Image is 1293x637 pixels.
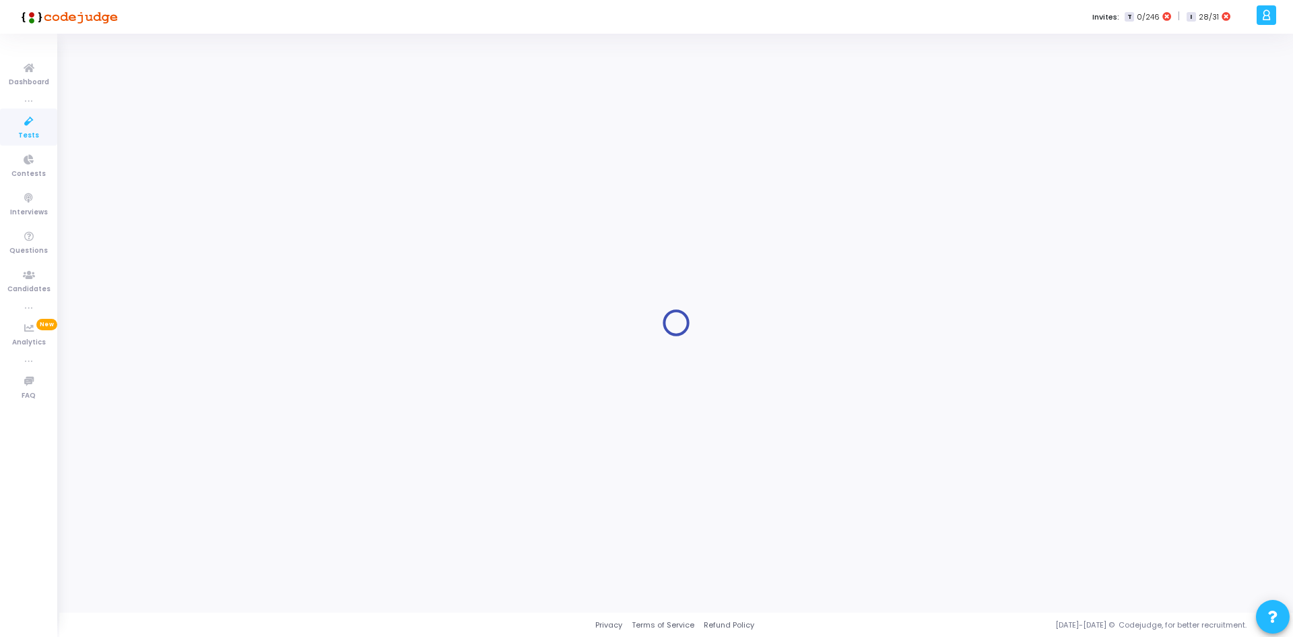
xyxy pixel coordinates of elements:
[36,319,57,330] span: New
[9,77,49,88] span: Dashboard
[11,169,46,180] span: Contests
[1092,11,1119,23] label: Invites:
[12,337,46,348] span: Analytics
[7,284,51,295] span: Candidates
[632,619,694,631] a: Terms of Service
[1178,9,1180,24] span: |
[17,3,118,30] img: logo
[22,390,36,402] span: FAQ
[1187,12,1195,22] span: I
[10,207,48,218] span: Interviews
[1199,11,1219,23] span: 28/31
[595,619,622,631] a: Privacy
[1125,12,1133,22] span: T
[18,130,39,142] span: Tests
[754,619,1276,631] div: [DATE]-[DATE] © Codejudge, for better recruitment.
[9,245,48,257] span: Questions
[704,619,754,631] a: Refund Policy
[1137,11,1160,23] span: 0/246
